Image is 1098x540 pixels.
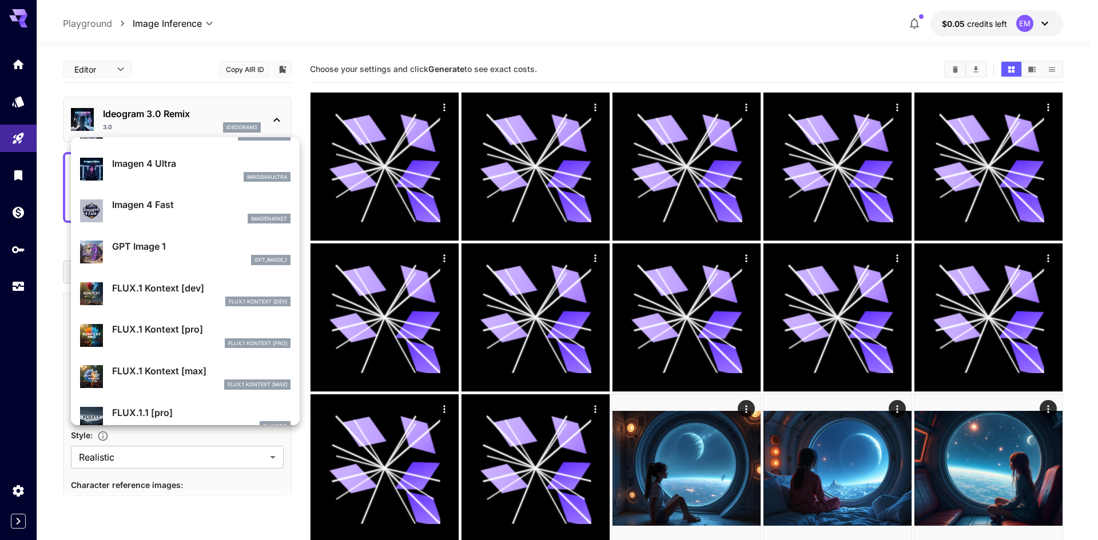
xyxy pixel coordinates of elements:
div: Imagen 4 Fastimagen4fast [80,193,291,228]
p: imagen4ultra [247,173,287,181]
p: Imagen 4 Ultra [112,157,291,170]
div: GPT Image 1gpt_image_1 [80,235,291,270]
div: FLUX.1 Kontext [pro]FLUX.1 Kontext [pro] [80,318,291,353]
p: GPT Image 1 [112,239,291,253]
p: fluxpro [263,422,287,430]
div: FLUX.1.1 [pro]fluxpro [80,401,291,436]
p: FLUX.1 Kontext [pro] [112,322,291,336]
p: FLUX.1 Kontext [dev] [112,281,291,295]
p: FLUX.1.1 [pro] [112,406,291,419]
p: FLUX.1 Kontext [dev] [229,298,287,306]
p: Imagen 4 Fast [112,198,291,211]
p: FLUX.1 Kontext [pro] [228,339,287,347]
div: Imagen 4 Ultraimagen4ultra [80,152,291,187]
div: FLUX.1 Kontext [max]FLUX.1 Kontext [max] [80,359,291,394]
p: FLUX.1 Kontext [max] [112,364,291,378]
p: FLUX.1 Kontext [max] [228,381,287,389]
p: gpt_image_1 [254,256,287,264]
div: FLUX.1 Kontext [dev]FLUX.1 Kontext [dev] [80,277,291,311]
p: imagen4fast [251,215,287,223]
